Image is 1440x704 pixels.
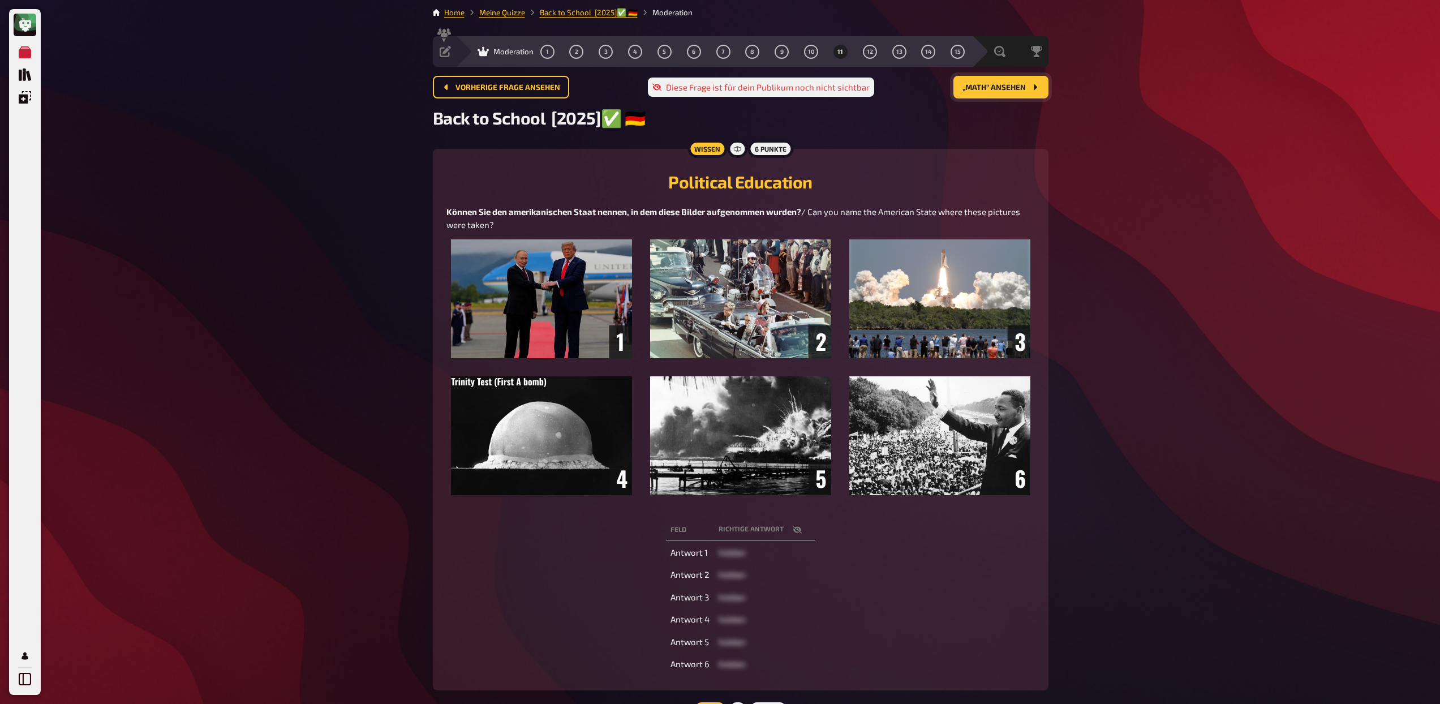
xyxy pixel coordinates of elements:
[748,140,793,158] div: 6 Punkte
[479,8,525,17] a: Meine Quizze
[719,659,746,669] span: hidden
[896,49,902,55] span: 13
[953,76,1048,98] button: „Math“ ansehen
[433,76,569,98] button: Vorherige Frage ansehen
[867,49,873,55] span: 12
[575,49,578,55] span: 2
[687,140,727,158] div: Wissen
[433,108,646,128] span: Back to School [2025]✅ 🇩🇪
[655,42,673,61] button: 5
[949,42,967,61] button: 15
[831,42,849,61] button: 11
[455,84,560,92] span: Vorherige Frage ansehen
[919,42,938,61] button: 14
[525,7,638,18] li: Back to School [2025]✅ 🇩🇪
[773,42,791,61] button: 9
[451,239,1030,495] img: image
[808,49,815,55] span: 10
[446,171,1035,192] h2: Political Education
[546,49,549,55] span: 1
[719,614,746,624] span: hidden
[446,207,1022,230] span: / Can you name the American State where these pictures were taken?
[493,47,534,56] span: Moderation
[666,565,714,585] td: Antwort 2
[719,547,746,557] span: hidden
[14,41,36,63] a: Meine Quizze
[638,7,693,18] li: Moderation
[962,84,1026,92] span: „Math“ ansehen
[444,8,465,17] a: Home
[604,49,608,55] span: 3
[568,42,586,61] button: 2
[538,42,556,61] button: 1
[743,42,762,61] button: 8
[802,42,820,61] button: 10
[861,42,879,61] button: 12
[666,587,714,608] td: Antwort 3
[446,207,801,217] span: Können Sie den amerikanischen Staat nennen, in dem diese Bilder aufgenommen wurden?
[714,520,815,540] th: Richtige Antwort
[648,78,874,97] div: Diese Frage ist für dein Publikum noch nicht sichtbar
[780,49,784,55] span: 9
[666,654,714,675] td: Antwort 6
[955,49,961,55] span: 15
[666,632,714,653] td: Antwort 5
[719,592,746,602] span: hidden
[14,645,36,667] a: Profil
[663,49,666,55] span: 5
[666,543,714,563] td: Antwort 1
[666,609,714,630] td: Antwort 4
[925,49,932,55] span: 14
[714,42,732,61] button: 7
[890,42,908,61] button: 13
[837,49,843,55] span: 11
[540,8,638,17] a: Back to School [2025]✅ 🇩🇪
[465,7,525,18] li: Meine Quizze
[14,86,36,109] a: Einblendungen
[685,42,703,61] button: 6
[626,42,644,61] button: 4
[666,520,714,540] th: Feld
[597,42,615,61] button: 3
[721,49,725,55] span: 7
[14,63,36,86] a: Quiz Sammlung
[633,49,637,55] span: 4
[444,7,465,18] li: Home
[719,637,746,647] span: hidden
[750,49,754,55] span: 8
[719,569,746,579] span: hidden
[692,49,695,55] span: 6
